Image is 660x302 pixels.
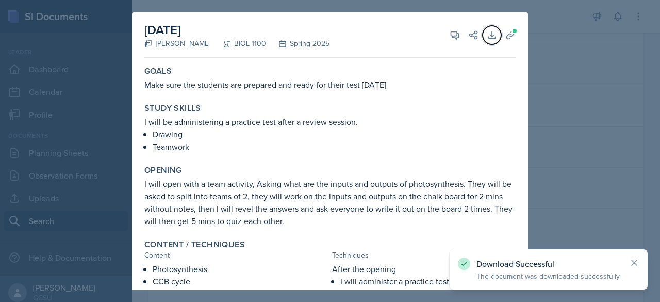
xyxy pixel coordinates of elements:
[332,263,516,275] p: After the opening
[144,165,182,176] label: Opening
[144,116,516,128] p: I will be administering a practice test after a review session.
[340,288,516,300] p: it will be indivual
[144,178,516,227] p: I will open with a team activity, Asking what are the inputs and outputs of photosynthesis. They ...
[476,271,621,281] p: The document was downloaded successfully
[144,21,329,39] h2: [DATE]
[153,275,328,288] p: CCB cycle
[153,263,328,275] p: Photosynthesis
[144,78,516,91] p: Make sure the students are prepared and ready for their test [DATE]
[332,250,516,261] div: Techniques
[153,128,516,140] p: Drawing
[144,66,172,76] label: Goals
[210,38,266,49] div: BIOL 1100
[266,38,329,49] div: Spring 2025
[153,288,328,300] p: Fermentation
[340,275,516,288] p: I will administer a practice test
[144,240,245,250] label: Content / Techniques
[144,103,201,114] label: Study Skills
[476,259,621,269] p: Download Successful
[153,140,516,153] p: Teamwork
[144,250,328,261] div: Content
[144,38,210,49] div: [PERSON_NAME]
